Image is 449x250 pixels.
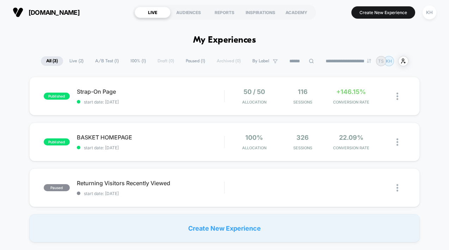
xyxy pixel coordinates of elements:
span: +146.15% [336,88,366,95]
span: 100% ( 1 ) [125,56,151,66]
span: All ( 3 ) [41,56,63,66]
span: start date: [DATE] [77,145,224,150]
img: end [367,59,371,63]
span: BASKET HOMEPAGE [77,134,224,141]
div: REPORTS [207,7,242,18]
p: TS [378,58,384,64]
span: Sessions [280,145,325,150]
span: Paused ( 1 ) [180,56,210,66]
span: CONVERSION RATE [329,145,374,150]
span: Live ( 2 ) [64,56,89,66]
div: ACADEMY [278,7,314,18]
span: published [44,138,70,145]
div: INSPIRATIONS [242,7,278,18]
button: [DOMAIN_NAME] [11,7,82,18]
span: 326 [296,134,309,141]
img: close [396,138,398,146]
span: published [44,93,70,100]
div: LIVE [135,7,171,18]
h1: My Experiences [193,35,256,45]
span: 50 / 50 [244,88,265,95]
img: close [396,93,398,100]
span: Sessions [280,100,325,105]
span: 22.09% [339,134,363,141]
span: CONVERSION RATE [329,100,374,105]
span: 116 [298,88,308,95]
span: By Label [252,58,269,64]
span: [DOMAIN_NAME] [29,9,80,16]
span: start date: [DATE] [77,191,224,196]
p: KH [386,58,392,64]
span: A/B Test ( 1 ) [90,56,124,66]
span: 100% [245,134,263,141]
div: KH [423,6,436,19]
button: Create New Experience [351,6,415,19]
div: Create New Experience [29,214,420,242]
div: AUDIENCES [171,7,207,18]
span: paused [44,184,70,191]
span: Allocation [242,145,266,150]
img: Visually logo [13,7,23,18]
span: Allocation [242,100,266,105]
img: close [396,184,398,192]
span: Strap-On Page [77,88,224,95]
span: Returning Visitors Recently Viewed [77,180,224,187]
span: start date: [DATE] [77,99,224,105]
button: KH [420,5,438,20]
